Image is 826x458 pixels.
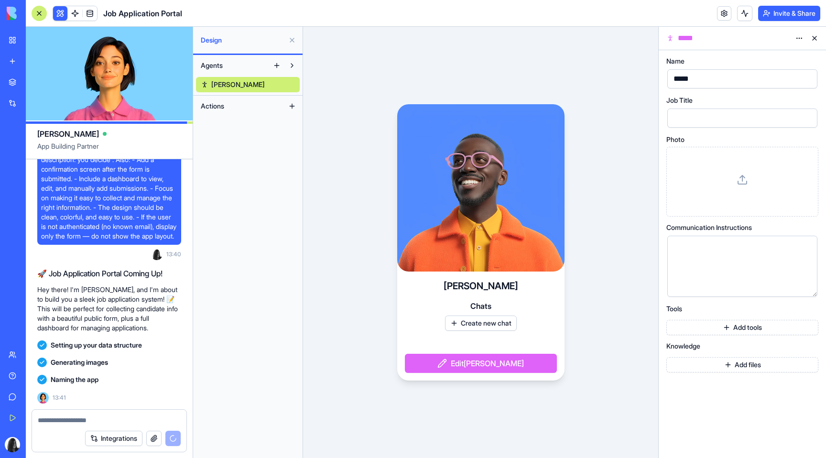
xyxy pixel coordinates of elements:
span: Name [666,58,685,65]
span: Naming the app [51,375,98,384]
button: Add tools [666,320,818,335]
h4: [PERSON_NAME] [444,279,518,293]
span: Knowledge [666,343,700,349]
span: Communication Instructions [666,224,752,231]
span: Design [201,35,284,45]
img: ACg8ocKU_PNA2RAnRyzJSR5k78Yr6PiZAz2K-xqjXqDY6pnwaovWSyfFsA=s96-c [5,437,20,452]
span: Photo [666,136,685,143]
button: Agents [196,58,269,73]
span: Generating images [51,358,108,367]
span: Chats [470,300,491,312]
span: [PERSON_NAME] [211,80,265,89]
span: Tools [666,305,682,312]
button: Create new chat [445,316,517,331]
span: Actions [201,101,224,111]
h2: 🚀 Job Application Portal Coming Up! [37,268,181,279]
button: Actions [196,98,284,114]
span: Job Application Portal [103,8,182,19]
button: Invite & Share [758,6,820,21]
img: logo [7,7,66,20]
button: Add files [666,357,818,372]
span: 13:40 [166,251,181,258]
span: Setting up your data structure [51,340,142,350]
img: Ella_00000_wcx2te.png [37,392,49,403]
p: Hey there! I'm [PERSON_NAME], and I'm about to build you a sleek job application system! 📝 This w... [37,285,181,333]
span: Agents [201,61,223,70]
a: [PERSON_NAME] [196,77,300,92]
span: App Building Partner [37,142,181,159]
span: 13:41 [53,394,66,402]
img: ACg8ocKU_PNA2RAnRyzJSR5k78Yr6PiZAz2K-xqjXqDY6pnwaovWSyfFsA=s96-c [151,249,163,260]
button: Integrations [85,431,142,446]
span: Create an application form based on this description: you decide . Also: - Add a confirmation scr... [41,145,177,241]
span: [PERSON_NAME] [37,128,99,140]
span: Job Title [666,97,693,104]
button: Edit[PERSON_NAME] [405,354,557,373]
